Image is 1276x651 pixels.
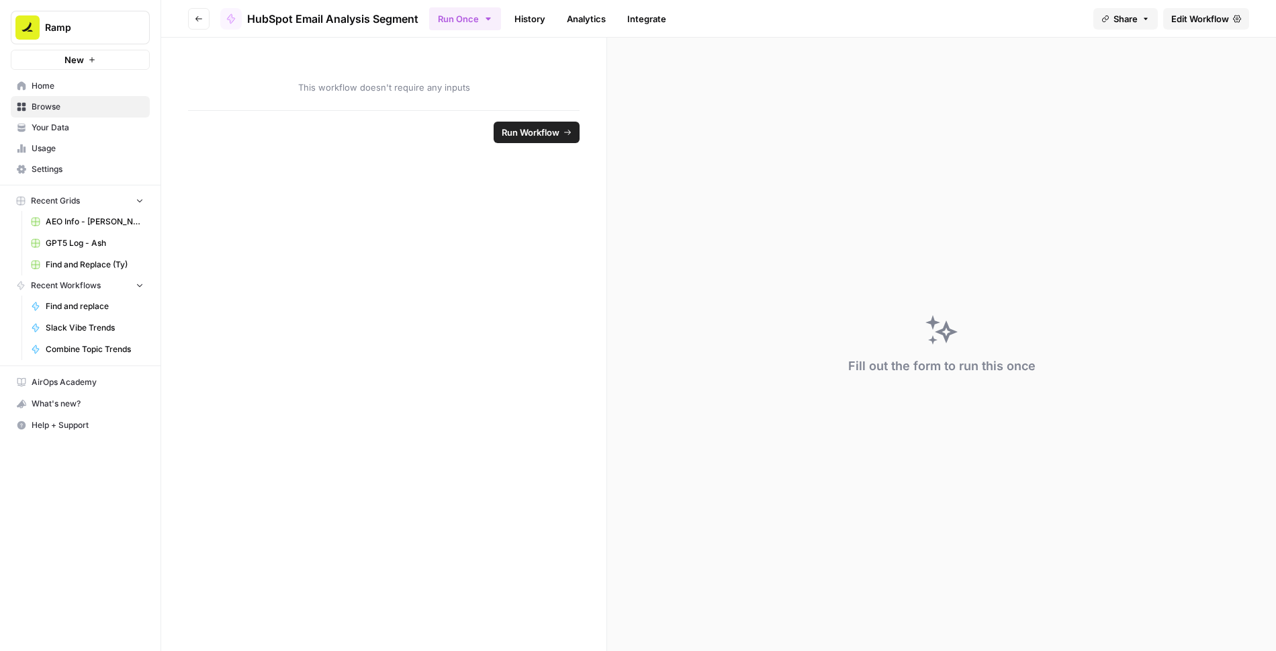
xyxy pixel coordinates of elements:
[32,163,144,175] span: Settings
[45,21,126,34] span: Ramp
[25,254,150,275] a: Find and Replace (Ty)
[46,216,144,228] span: AEO Info - [PERSON_NAME]
[32,142,144,155] span: Usage
[46,237,144,249] span: GPT5 Log - Ash
[11,275,150,296] button: Recent Workflows
[11,96,150,118] a: Browse
[11,394,149,414] div: What's new?
[32,122,144,134] span: Your Data
[32,376,144,388] span: AirOps Academy
[848,357,1036,376] div: Fill out the form to run this once
[11,415,150,436] button: Help + Support
[31,279,101,292] span: Recent Workflows
[11,117,150,138] a: Your Data
[502,126,559,139] span: Run Workflow
[46,259,144,271] span: Find and Replace (Ty)
[11,11,150,44] button: Workspace: Ramp
[25,211,150,232] a: AEO Info - [PERSON_NAME]
[25,232,150,254] a: GPT5 Log - Ash
[11,191,150,211] button: Recent Grids
[46,300,144,312] span: Find and replace
[1113,12,1138,26] span: Share
[1171,12,1229,26] span: Edit Workflow
[11,50,150,70] button: New
[31,195,80,207] span: Recent Grids
[25,296,150,317] a: Find and replace
[11,393,150,415] button: What's new?
[11,138,150,159] a: Usage
[11,372,150,393] a: AirOps Academy
[506,8,553,30] a: History
[559,8,614,30] a: Analytics
[619,8,674,30] a: Integrate
[247,11,418,27] span: HubSpot Email Analysis Segment
[32,419,144,431] span: Help + Support
[64,53,84,67] span: New
[46,322,144,334] span: Slack Vibe Trends
[25,339,150,360] a: Combine Topic Trends
[46,343,144,355] span: Combine Topic Trends
[1093,8,1158,30] button: Share
[11,75,150,97] a: Home
[494,122,580,143] button: Run Workflow
[32,80,144,92] span: Home
[25,317,150,339] a: Slack Vibe Trends
[11,159,150,180] a: Settings
[1163,8,1249,30] a: Edit Workflow
[32,101,144,113] span: Browse
[15,15,40,40] img: Ramp Logo
[220,8,418,30] a: HubSpot Email Analysis Segment
[188,81,580,94] span: This workflow doesn't require any inputs
[429,7,501,30] button: Run Once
